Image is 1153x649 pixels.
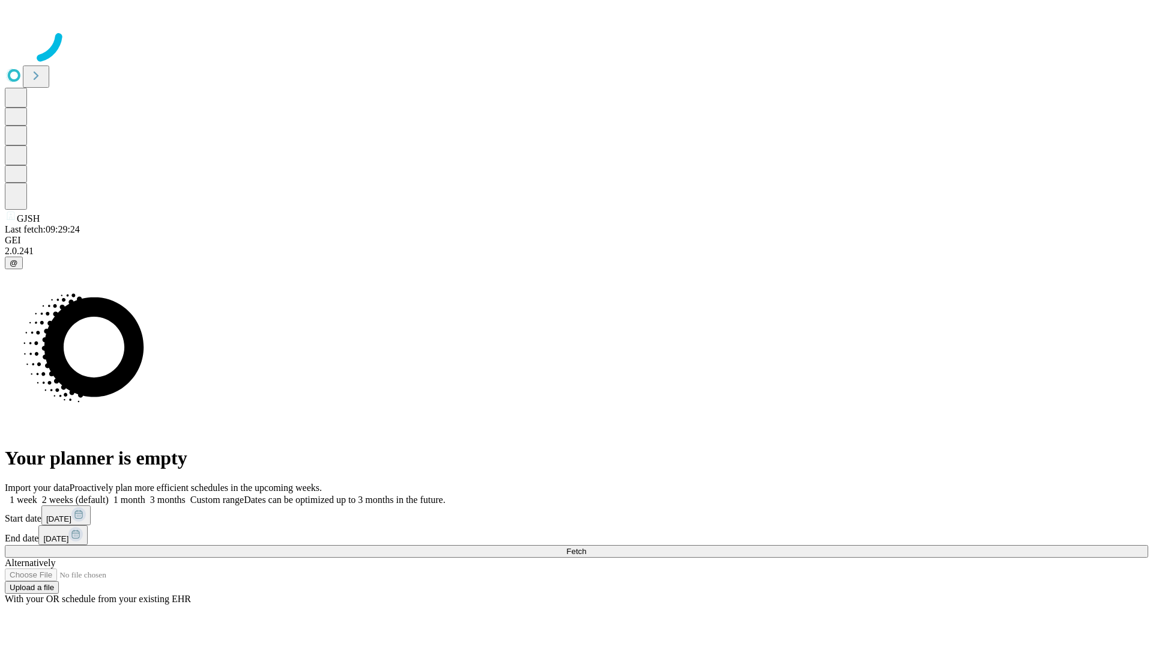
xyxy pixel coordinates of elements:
[113,495,145,505] span: 1 month
[17,213,40,224] span: GJSH
[10,258,18,267] span: @
[150,495,186,505] span: 3 months
[5,246,1148,257] div: 2.0.241
[42,495,109,505] span: 2 weeks (default)
[38,525,88,545] button: [DATE]
[5,558,55,568] span: Alternatively
[5,257,23,269] button: @
[5,581,59,594] button: Upload a file
[41,505,91,525] button: [DATE]
[70,483,322,493] span: Proactively plan more efficient schedules in the upcoming weeks.
[43,534,68,543] span: [DATE]
[5,594,191,604] span: With your OR schedule from your existing EHR
[566,547,586,556] span: Fetch
[5,525,1148,545] div: End date
[5,235,1148,246] div: GEI
[190,495,244,505] span: Custom range
[244,495,445,505] span: Dates can be optimized up to 3 months in the future.
[5,483,70,493] span: Import your data
[5,545,1148,558] button: Fetch
[5,447,1148,469] h1: Your planner is empty
[5,505,1148,525] div: Start date
[5,224,80,234] span: Last fetch: 09:29:24
[46,514,71,523] span: [DATE]
[10,495,37,505] span: 1 week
